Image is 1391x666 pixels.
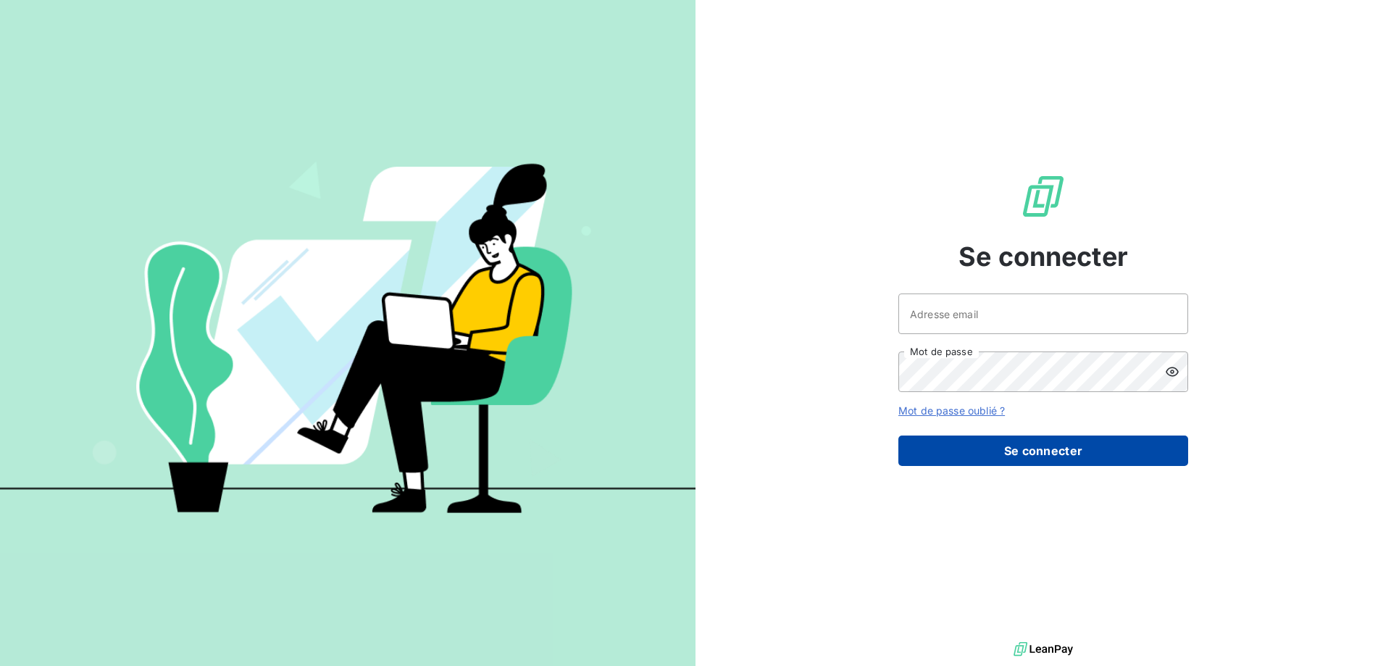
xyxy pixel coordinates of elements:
[898,436,1188,466] button: Se connecter
[1014,638,1073,660] img: logo
[898,294,1188,334] input: placeholder
[898,404,1005,417] a: Mot de passe oublié ?
[1020,173,1066,220] img: Logo LeanPay
[958,237,1128,276] span: Se connecter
